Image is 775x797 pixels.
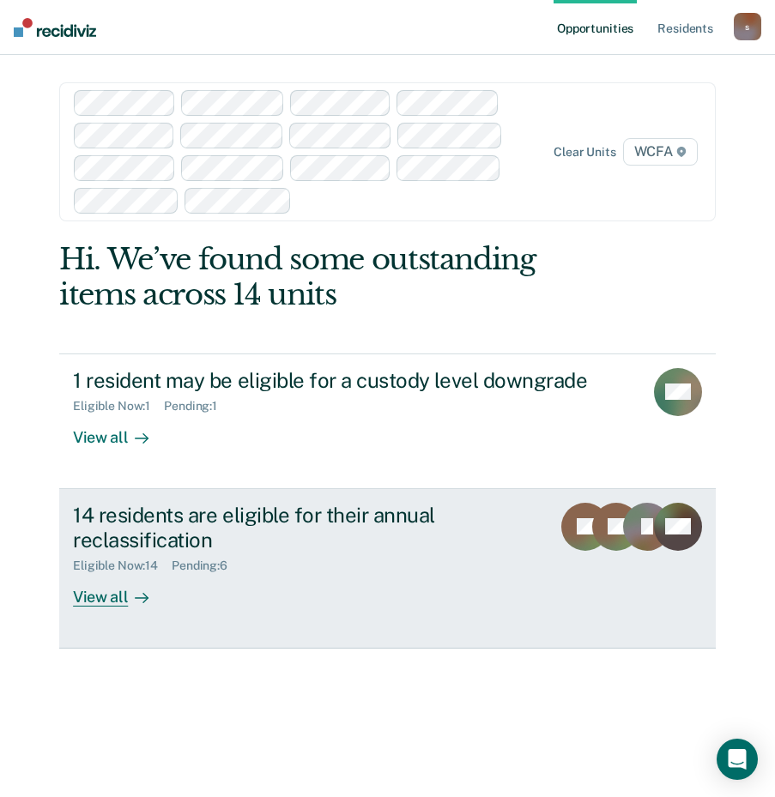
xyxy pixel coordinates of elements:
[59,353,716,489] a: 1 resident may be eligible for a custody level downgradeEligible Now:1Pending:1View all
[73,414,169,447] div: View all
[73,573,169,607] div: View all
[734,13,761,40] button: s
[59,242,584,312] div: Hi. We’ve found some outstanding items across 14 units
[717,739,758,780] div: Open Intercom Messenger
[73,503,537,552] div: 14 residents are eligible for their annual reclassification
[554,145,616,160] div: Clear units
[73,559,172,573] div: Eligible Now : 14
[623,138,698,166] span: WCFA
[164,399,231,414] div: Pending : 1
[73,399,164,414] div: Eligible Now : 1
[59,489,716,649] a: 14 residents are eligible for their annual reclassificationEligible Now:14Pending:6View all
[73,368,630,393] div: 1 resident may be eligible for a custody level downgrade
[14,18,96,37] img: Recidiviz
[172,559,241,573] div: Pending : 6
